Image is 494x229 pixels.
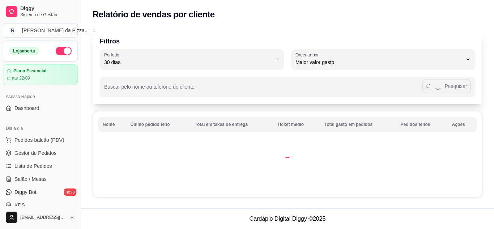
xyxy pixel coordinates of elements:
[3,173,78,185] a: Salão / Mesas
[291,49,475,69] button: Ordenar porMaior valor gasto
[9,27,16,34] span: R
[104,86,422,93] input: Buscar pelo nome ou telefone do cliente
[104,52,122,58] label: Período
[56,47,72,55] button: Alterar Status
[81,208,494,229] footer: Cardápio Digital Diggy © 2025
[3,147,78,159] a: Gestor de Pedidos
[3,23,78,38] button: Select a team
[3,186,78,198] a: Diggy Botnovo
[14,105,39,112] span: Dashboard
[284,151,291,158] div: Loading
[12,75,30,81] article: até 22/09
[14,136,64,144] span: Pedidos balcão (PDV)
[20,5,75,12] span: Diggy
[104,59,271,66] span: 30 dias
[3,209,78,226] button: [EMAIL_ADDRESS][DOMAIN_NAME]
[3,3,78,20] a: DiggySistema de Gestão
[14,149,56,157] span: Gestor de Pedidos
[20,12,75,18] span: Sistema de Gestão
[3,199,78,211] a: KDS
[13,68,46,74] article: Plano Essencial
[93,9,215,20] h2: Relatório de vendas por cliente
[295,52,321,58] label: Ordenar por
[3,134,78,146] button: Pedidos balcão (PDV)
[14,175,47,183] span: Salão / Mesas
[14,202,25,209] span: KDS
[14,162,52,170] span: Lista de Pedidos
[295,59,462,66] span: Maior valor gasto
[20,215,66,220] span: [EMAIL_ADDRESS][DOMAIN_NAME]
[100,36,475,46] p: Filtros
[3,102,78,114] a: Dashboard
[9,47,39,55] div: Loja aberta
[3,64,78,85] a: Plano Essencialaté 22/09
[14,188,37,196] span: Diggy Bot
[3,123,78,134] div: Dia a dia
[3,91,78,102] div: Acesso Rápido
[100,49,284,69] button: Período30 dias
[22,27,89,34] div: [PERSON_NAME] da Pizza ...
[3,160,78,172] a: Lista de Pedidos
